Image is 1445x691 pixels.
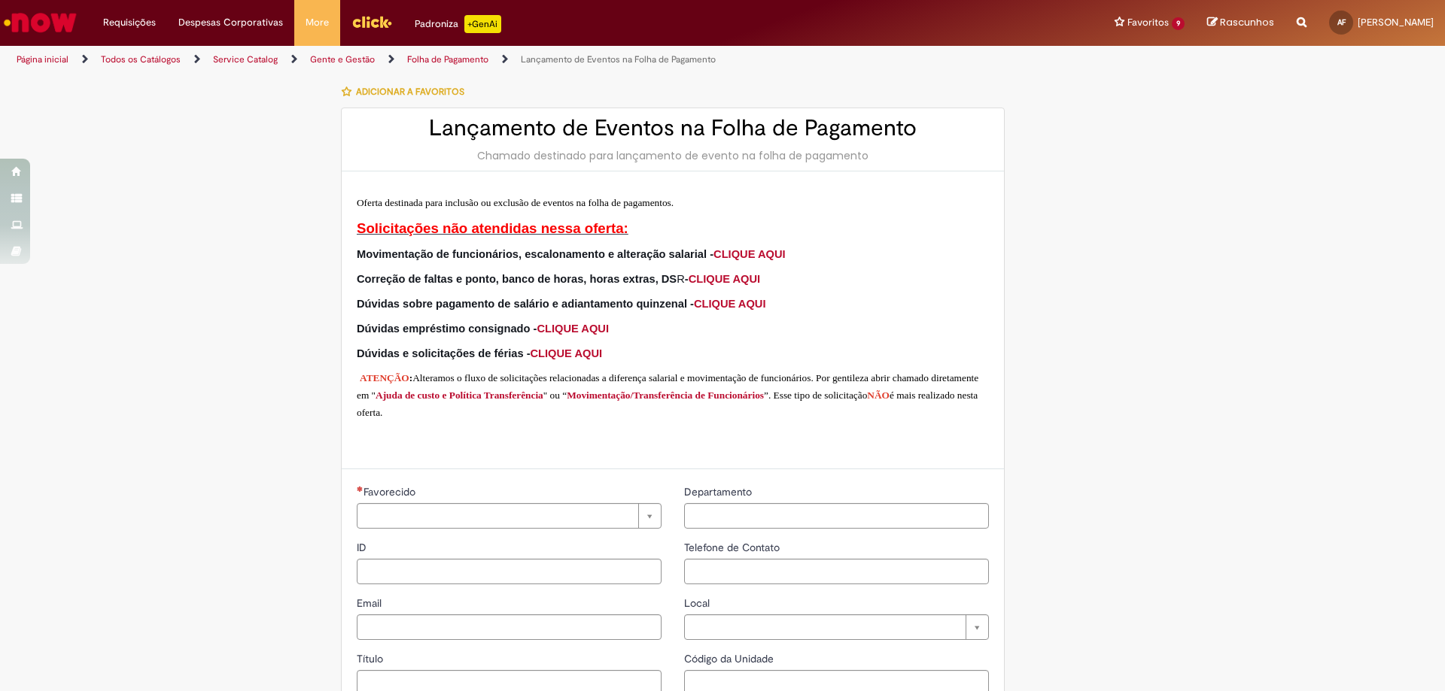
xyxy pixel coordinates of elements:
[357,596,385,610] span: Email
[357,652,386,665] span: Título
[543,389,567,401] span: " ou “
[2,8,79,38] img: ServiceNow
[407,53,488,65] a: Folha de Pagamento
[684,541,783,554] span: Telefone de Contato
[11,46,952,74] ul: Trilhas de página
[357,248,786,260] span: Movimentação de funcionários, escalonamento e alteração salarial -
[357,148,989,163] div: Chamado destinado para lançamento de evento na folha de pagamento
[684,652,777,665] span: Código da Unidade
[357,273,677,285] strong: Correção de faltas e ponto, banco de horas, horas extras, DS
[694,298,766,310] a: CLIQUE AQUI
[357,220,628,236] span: Solicitações não atendidas nessa oferta:
[867,389,890,401] span: NÃO
[213,53,278,65] a: Service Catalog
[357,197,674,208] span: Oferta destinada para inclusão ou exclusão de eventos na folha de pagamentos.
[1358,16,1434,29] span: [PERSON_NAME]
[310,53,375,65] a: Gente e Gestão
[689,273,761,285] a: CLIQUE AQUI
[685,273,760,285] span: -
[684,614,989,640] a: Limpar campo Local
[306,15,329,30] span: More
[1220,15,1274,29] span: Rascunhos
[684,485,755,499] span: Departamento
[357,541,370,554] span: ID
[357,559,662,584] input: ID
[357,273,685,285] span: R
[357,614,662,640] input: Email
[360,372,409,383] strong: ATENÇÃO
[357,372,978,401] span: Alteramos o fluxo de solicitações relacionadas a diferença salarial e movimentação de funcionário...
[357,486,364,492] span: Necessários
[684,503,989,529] input: Departamento
[684,559,989,584] input: Telefone de Contato
[376,389,543,401] a: Ajuda de custo e Política Transferência
[357,298,765,310] span: Dúvidas sobre pagamento de salário e adiantamento quinzenal -
[415,15,501,33] div: Padroniza
[178,15,283,30] span: Despesas Corporativas
[537,323,609,335] a: CLIQUE AQUI
[567,389,764,401] a: Movimentação/Transferência de Funcionários
[103,15,156,30] span: Requisições
[341,76,473,108] button: Adicionar a Favoritos
[351,11,392,33] img: click_logo_yellow_360x200.png
[101,53,181,65] a: Todos os Catálogos
[357,347,602,359] span: Dúvidas e solicitações de férias -
[357,116,989,141] h2: Lançamento de Eventos na Folha de Pagamento
[531,347,603,359] a: CLIQUE AQUI
[357,323,609,335] span: Dúvidas empréstimo consignado -
[764,389,867,401] span: ”. Esse tipo de solicitação
[713,248,786,260] a: CLIQUE AQUI
[364,485,418,499] span: Necessários - Favorecido
[1127,15,1169,30] span: Favoritos
[17,53,68,65] a: Página inicial
[464,15,501,33] p: +GenAi
[684,596,713,610] span: Local
[1172,17,1185,30] span: 9
[356,86,464,98] span: Adicionar a Favoritos
[1207,16,1274,30] a: Rascunhos
[1337,17,1346,27] span: AF
[357,503,662,529] a: Limpar campo Favorecido
[409,372,412,383] span: :
[521,53,716,65] a: Lançamento de Eventos na Folha de Pagamento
